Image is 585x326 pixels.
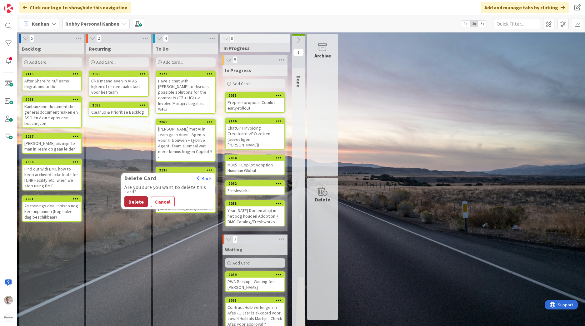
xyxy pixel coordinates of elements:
[89,46,111,52] span: Recurring
[226,118,284,149] div: 2146ChatGPT Invoicing Creditcard->PO zetten (bevestigen [PERSON_NAME])
[293,49,304,56] span: 1
[22,71,81,91] div: 2115After SharePoint/Teams migrations to do
[156,167,215,187] div: 2135Delete CardBackAre you sure you want to delete this card?DeleteCancelTeam agreements aan kanb...
[232,81,252,86] span: Add Card...
[92,103,148,107] div: 2053
[156,119,215,161] div: 2065[PERSON_NAME] met AI in team gaan doen - Agents voor IT bouwen + Q-Drive Agent, Team allemaal...
[226,206,284,226] div: Year [DATE] Doelen altijd in het oog houden Adoption + BMC Catalog/Freshworks
[22,102,81,127] div: Kanbanzone documentatie general document maken en SSO en Azure apps erin beschrijven
[89,71,148,77] div: 2055
[156,71,215,113] div: 2173Have a chat with [PERSON_NAME] to discuss possible solutions for the contracts (CZ + HGL) -> ...
[25,160,81,164] div: 2056
[225,67,251,73] span: In Progress
[89,108,148,116] div: Cleanup & Prioritize Backlog
[4,296,13,304] img: Rd
[481,2,569,13] div: Add and manage tabs by clicking
[89,102,148,116] div: 2053Cleanup & Prioritize Backlog
[226,155,284,175] div: 2064M365 + Copilot Adoption Huisman Global
[13,1,28,8] span: Support
[25,97,81,102] div: 2063
[25,134,81,139] div: 2057
[156,46,169,52] span: To Do
[22,159,81,165] div: 2056
[4,4,13,13] img: Visit kanbanzone.com
[232,56,237,64] span: 5
[197,175,212,182] button: Back
[223,45,282,51] span: In Progress
[92,72,148,76] div: 2055
[65,21,119,27] b: Robby Personal Kanban
[228,119,284,123] div: 2146
[22,77,81,91] div: After SharePoint/Teams migrations to do
[228,156,284,160] div: 2064
[226,201,284,206] div: 2058
[226,272,284,291] div: 2059PWA Backup - Waiting for [PERSON_NAME]
[19,2,131,13] div: Click our logo to show/hide this navigation
[470,21,478,27] span: 2x
[461,21,470,27] span: 1x
[295,76,302,87] span: Done
[96,59,116,65] span: Add Card...
[156,167,215,173] div: 2135Delete CardBackAre you sure you want to delete this card?DeleteCancel
[22,202,81,221] div: 2e trainings deel inbisco nog keer inplannen (Nog halve dag beschikbaar)
[22,97,81,102] div: 2063
[22,165,81,190] div: Find out with BMC how to keep archived ticketdata for IT,HR Facility etc. when we stop using BMC
[228,181,284,186] div: 2062
[156,119,215,125] div: 2065
[232,260,252,266] span: Add Card...
[226,278,284,291] div: PWA Backup - Waiting for [PERSON_NAME]
[226,181,284,195] div: 2062Freshworks
[159,72,215,76] div: 2173
[22,71,81,77] div: 2115
[159,168,215,172] div: 2135
[89,102,148,108] div: 2053
[228,298,284,303] div: 2061
[226,93,284,112] div: 2071Prepare proposal Copilot early-rollout
[25,197,81,201] div: 2051
[226,298,284,303] div: 2061
[159,120,215,124] div: 2065
[4,313,13,322] img: avatar
[478,21,487,27] span: 3x
[228,93,284,98] div: 2071
[89,71,148,96] div: 2055Elke maand even in AFAS kijken of er een taak staat voor het team
[22,46,41,52] span: Backlog
[226,272,284,278] div: 2059
[163,35,168,42] span: 4
[228,201,284,206] div: 2058
[226,201,284,226] div: 2058Year [DATE] Doelen altijd in het oog houden Adoption + BMC Catalog/Freshworks
[225,246,242,253] span: Waiting
[228,273,284,277] div: 2059
[22,159,81,190] div: 2056Find out with BMC how to keep archived ticketdata for IT,HR Facility etc. when we stop using BMC
[163,59,183,65] span: Add Card...
[232,235,237,243] span: 3
[156,77,215,113] div: Have a chat with [PERSON_NAME] to discuss possible solutions for the contracts (CZ + HGL) -> Invo...
[22,196,81,202] div: 2051
[22,139,81,153] div: [PERSON_NAME] als mijn 2e man in Team op gaan leiden
[226,93,284,98] div: 2071
[314,52,331,59] div: Archive
[22,134,81,153] div: 2057[PERSON_NAME] als mijn 2e man in Team op gaan leiden
[32,20,49,27] span: Kanban
[156,125,215,161] div: [PERSON_NAME] met AI in team gaan doen - Agents voor IT bouwen + Q-Drive Agent, Team allemaal wat...
[29,59,49,65] span: Add Card...
[22,196,81,221] div: 20512e trainings deel inbisco nog keer inplannen (Nog halve dag beschikbaar)
[226,181,284,186] div: 2062
[493,18,540,29] input: Quick Filter...
[22,97,81,127] div: 2063Kanbanzone documentatie general document maken en SSO en Azure apps erin beschrijven
[226,98,284,112] div: Prepare proposal Copilot early-rollout
[151,196,175,207] button: Cancel
[315,196,330,203] div: Delete
[229,35,234,42] span: 8
[226,124,284,149] div: ChatGPT Invoicing Creditcard->PO zetten (bevestigen [PERSON_NAME])
[25,72,81,76] div: 2115
[226,186,284,195] div: Freshworks
[226,161,284,175] div: M365 + Copilot Adoption Huisman Global
[121,175,160,181] span: Delete Card
[124,196,148,207] button: Delete
[156,71,215,77] div: 2173
[226,155,284,161] div: 2064
[124,185,212,194] div: Are you sure you want to delete this card?
[29,35,34,42] span: 5
[89,77,148,96] div: Elke maand even in AFAS kijken of er een taak staat voor het team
